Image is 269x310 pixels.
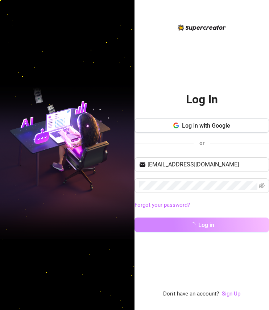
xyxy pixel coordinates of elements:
[134,218,269,232] button: Log in
[222,290,240,298] a: Sign Up
[134,202,190,208] a: Forgot your password?
[148,160,265,169] input: Your email
[182,122,230,129] span: Log in with Google
[134,118,269,133] button: Log in with Google
[134,201,269,210] a: Forgot your password?
[259,183,265,189] span: eye-invisible
[198,222,214,228] span: Log in
[199,140,204,146] span: or
[190,222,195,228] span: loading
[186,92,218,107] h2: Log In
[163,290,219,298] span: Don't have an account?
[178,24,226,31] img: logo-BBDzfeDw.svg
[222,290,240,297] a: Sign Up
